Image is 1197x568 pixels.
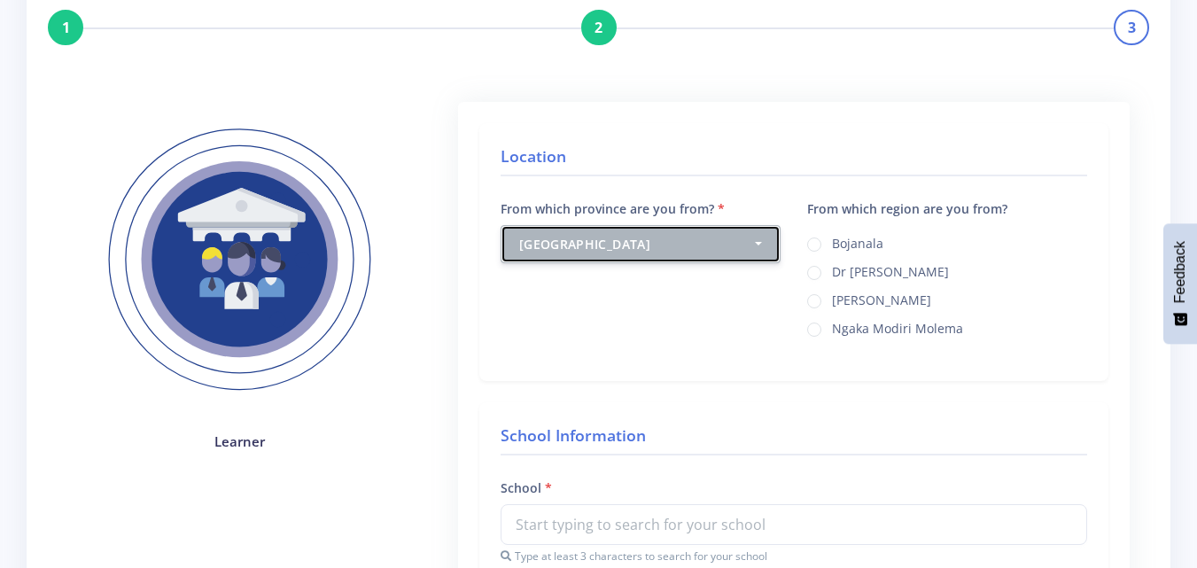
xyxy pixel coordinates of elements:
button: Feedback - Show survey [1163,223,1197,344]
input: Start typing to search for your school [501,504,1087,545]
h4: Location [501,144,1087,176]
label: School [501,479,552,497]
span: Feedback [1172,241,1188,303]
label: Ngaka Modiri Molema [832,319,963,333]
img: Learner [82,102,398,418]
label: From which region are you from? [807,199,1007,218]
div: 1 [48,10,83,45]
div: 2 [581,10,617,45]
label: Bojanala [832,234,883,248]
h4: School Information [501,424,1087,455]
div: 3 [1114,10,1149,45]
div: [GEOGRAPHIC_DATA] [519,235,751,253]
label: From which province are you from? [501,199,725,218]
button: North West [501,225,781,263]
label: [PERSON_NAME] [832,291,931,305]
label: Dr [PERSON_NAME] [832,262,949,276]
h4: Learner [82,432,398,452]
small: Type at least 3 characters to search for your school [501,549,1087,564]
